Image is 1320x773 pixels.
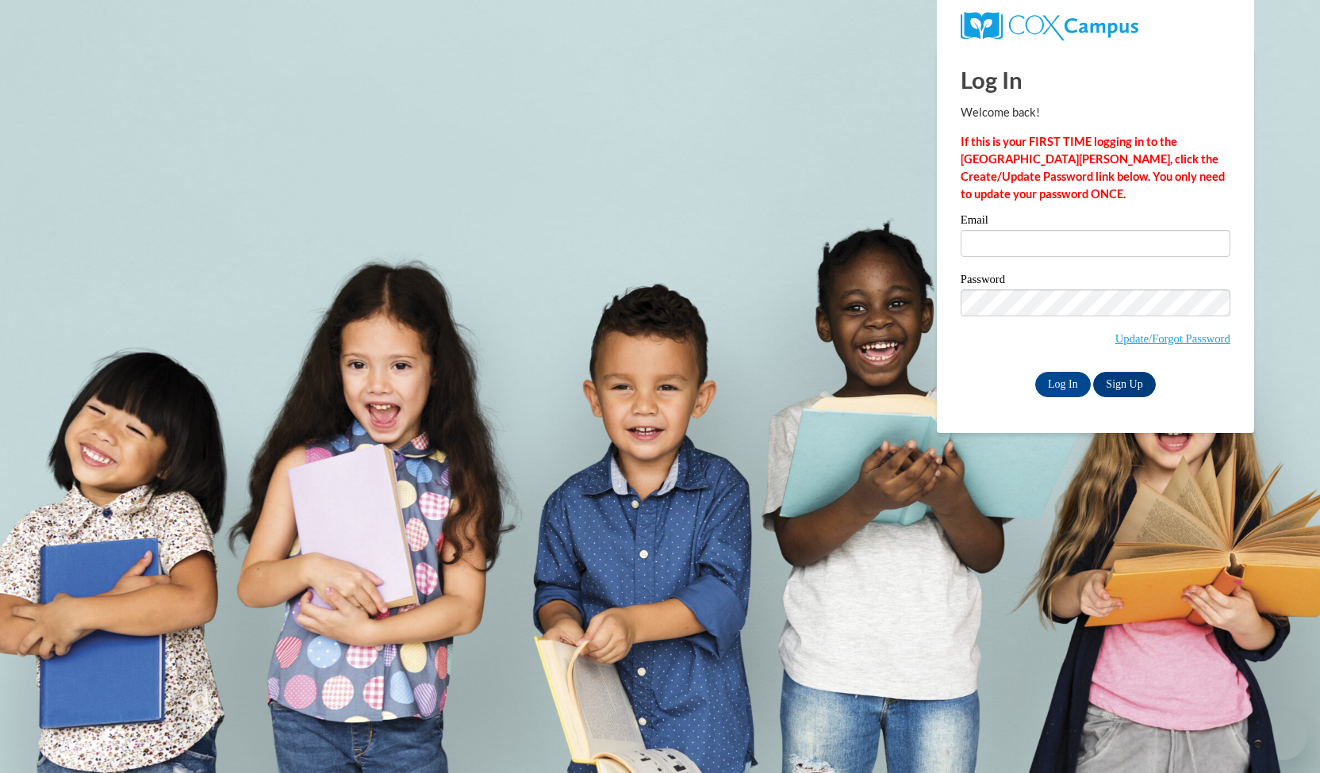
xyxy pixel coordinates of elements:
[1035,372,1091,397] input: Log In
[961,63,1230,96] h1: Log In
[961,135,1225,201] strong: If this is your FIRST TIME logging in to the [GEOGRAPHIC_DATA][PERSON_NAME], click the Create/Upd...
[961,274,1230,289] label: Password
[1257,710,1307,760] iframe: Button to launch messaging window
[961,12,1230,40] a: COX Campus
[961,214,1230,230] label: Email
[1115,332,1230,345] a: Update/Forgot Password
[1093,372,1155,397] a: Sign Up
[961,104,1230,121] p: Welcome back!
[961,12,1138,40] img: COX Campus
